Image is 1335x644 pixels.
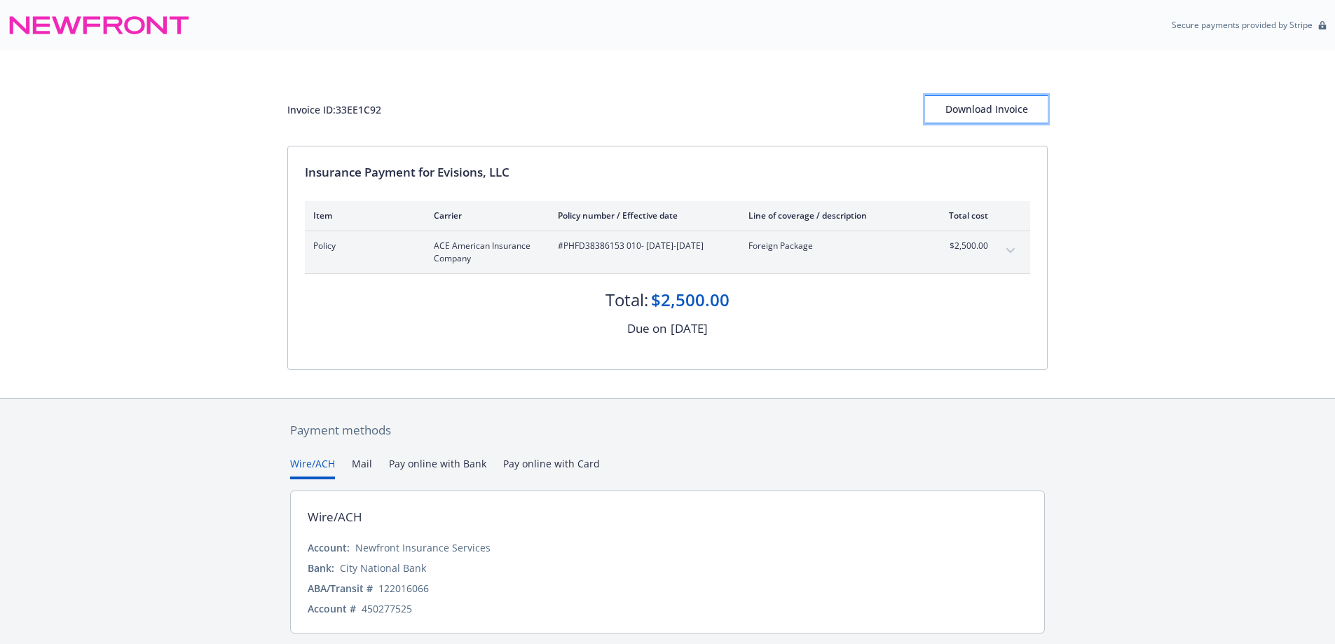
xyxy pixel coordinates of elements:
[352,456,372,479] button: Mail
[434,210,535,221] div: Carrier
[605,288,648,312] div: Total:
[503,456,600,479] button: Pay online with Card
[305,163,1030,181] div: Insurance Payment for Evisions, LLC
[558,240,726,252] span: #PHFD38386153 010 - [DATE]-[DATE]
[1172,19,1313,31] p: Secure payments provided by Stripe
[313,210,411,221] div: Item
[434,240,535,265] span: ACE American Insurance Company
[308,601,356,616] div: Account #
[362,601,412,616] div: 450277525
[308,561,334,575] div: Bank:
[748,240,913,252] span: Foreign Package
[308,508,362,526] div: Wire/ACH
[313,240,411,252] span: Policy
[389,456,486,479] button: Pay online with Bank
[290,421,1045,439] div: Payment methods
[305,231,1030,273] div: PolicyACE American Insurance Company#PHFD38386153 010- [DATE]-[DATE]Foreign Package$2,500.00expan...
[355,540,491,555] div: Newfront Insurance Services
[925,96,1048,123] div: Download Invoice
[925,95,1048,123] button: Download Invoice
[748,210,913,221] div: Line of coverage / description
[558,210,726,221] div: Policy number / Effective date
[999,240,1022,262] button: expand content
[378,581,429,596] div: 122016066
[308,540,350,555] div: Account:
[936,240,988,252] span: $2,500.00
[340,561,426,575] div: City National Bank
[627,320,666,338] div: Due on
[308,581,373,596] div: ABA/Transit #
[290,456,335,479] button: Wire/ACH
[936,210,988,221] div: Total cost
[287,102,381,117] div: Invoice ID: 33EE1C92
[671,320,708,338] div: [DATE]
[651,288,730,312] div: $2,500.00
